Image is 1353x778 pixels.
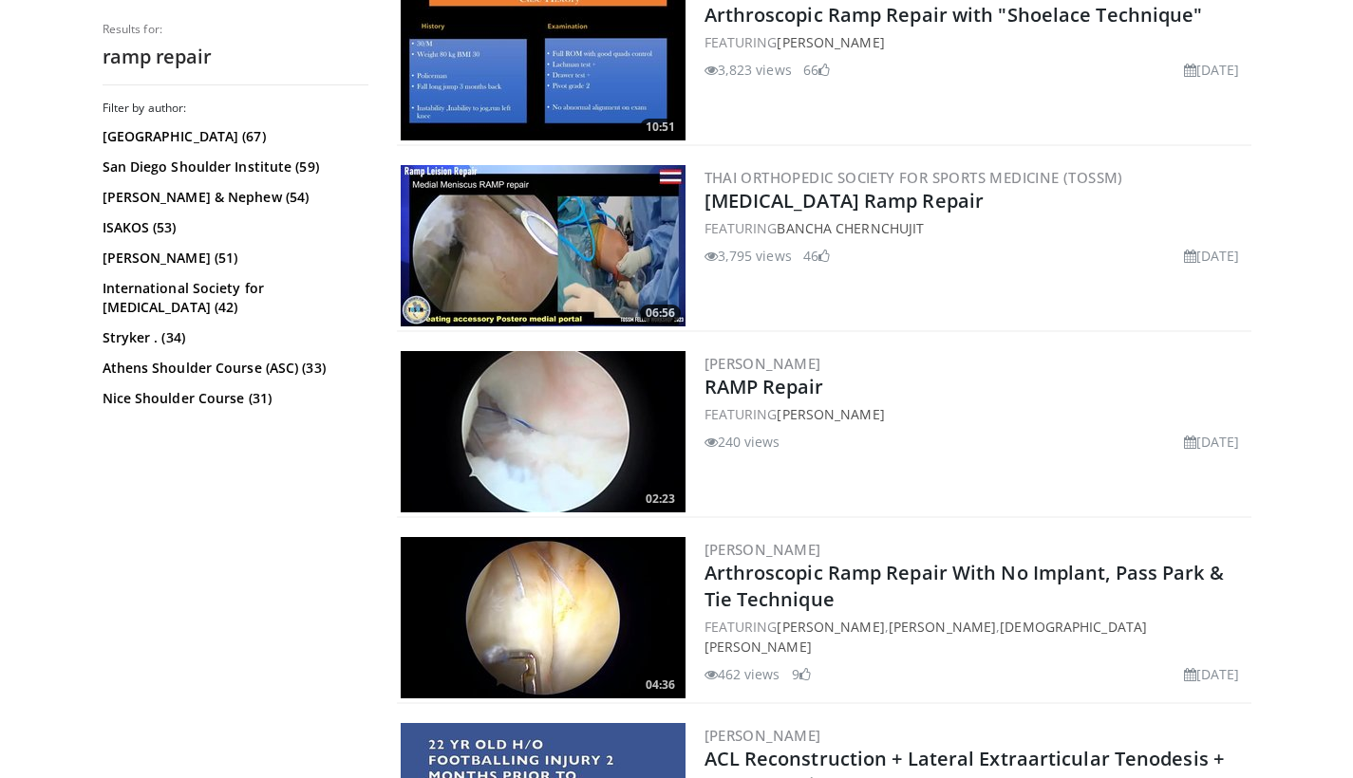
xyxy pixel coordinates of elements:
div: FEATURING [705,32,1248,52]
span: 02:23 [640,491,681,508]
a: San Diego Shoulder Institute (59) [103,157,364,176]
a: [PERSON_NAME] [777,618,884,636]
a: RAMP Repair [705,374,824,399]
li: [DATE] [1184,432,1240,452]
a: ISAKOS (53) [103,218,364,237]
a: Nice Shoulder Course (31) [103,389,364,408]
li: [DATE] [1184,664,1240,684]
li: [DATE] [1184,60,1240,80]
li: 9 [792,664,811,684]
img: a59563be-6e56-4285-87c2-fc166e13edf8.300x170_q85_crop-smart_upscale.jpg [401,537,686,698]
li: 66 [803,60,830,80]
a: [PERSON_NAME] [705,354,821,373]
a: [PERSON_NAME] [705,540,821,559]
div: FEATURING [705,218,1248,238]
li: 3,823 views [705,60,792,80]
span: 04:36 [640,676,681,694]
li: 3,795 views [705,246,792,266]
li: [DATE] [1184,246,1240,266]
a: [PERSON_NAME] [777,33,884,51]
a: Arthroscopic Ramp Repair With No Implant, Pass Park & Tie Technique [705,560,1224,612]
li: 462 views [705,664,780,684]
span: 10:51 [640,119,681,136]
a: [PERSON_NAME] [777,405,884,423]
img: 2a94af6b-b0b0-43d4-a722-4b2a394258c4.300x170_q85_crop-smart_upscale.jpg [401,351,686,512]
a: 02:23 [401,351,686,512]
h2: ramp repair [103,45,368,69]
a: Thai Orthopedic Society for Sports Medicine (TOSSM) [705,168,1123,187]
a: [PERSON_NAME] [705,726,821,745]
a: 06:56 [401,165,686,326]
a: [PERSON_NAME] [889,618,996,636]
div: FEATURING [705,404,1248,424]
a: 04:36 [401,537,686,698]
a: [PERSON_NAME] & Nephew (54) [103,188,364,207]
a: [MEDICAL_DATA] Ramp Repair [705,188,985,213]
a: Stryker . (34) [103,328,364,347]
div: FEATURING , , [705,617,1248,657]
img: 3ccef2e7-e68d-4a59-b601-13ce69c381b5.300x170_q85_crop-smart_upscale.jpg [401,165,686,326]
li: 46 [803,246,830,266]
a: Arthroscopic Ramp Repair with "Shoelace Technique" [705,2,1203,28]
a: [PERSON_NAME] (51) [103,249,364,268]
a: Athens Shoulder Course (ASC) (33) [103,359,364,378]
p: Results for: [103,22,368,37]
li: 240 views [705,432,780,452]
a: International Society for [MEDICAL_DATA] (42) [103,279,364,317]
a: Bancha Chernchujit [777,219,924,237]
span: 06:56 [640,305,681,322]
h3: Filter by author: [103,101,368,116]
a: [GEOGRAPHIC_DATA] (67) [103,127,364,146]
